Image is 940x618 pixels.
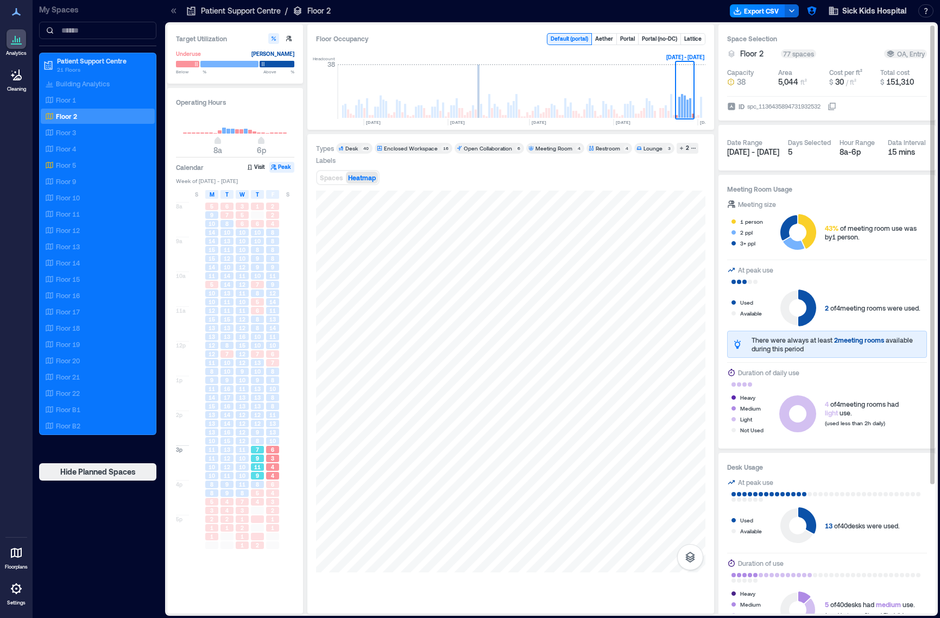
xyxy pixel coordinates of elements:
span: 2p [176,411,182,419]
span: 151,310 [886,77,914,86]
span: Week of [DATE] - [DATE] [176,177,294,185]
span: 14 [209,394,215,401]
span: 8 [271,229,274,236]
span: 3 [241,203,244,210]
span: 4 [825,400,829,408]
p: Floor 18 [56,324,80,332]
span: 13 [239,402,245,410]
span: 8 [271,237,274,245]
div: Meeting Room [535,144,572,152]
p: Floor B1 [56,405,80,414]
text: [DATE] [450,119,465,125]
div: Light [740,414,752,425]
button: Floor 2 [740,48,777,59]
span: 13 [254,402,261,410]
span: 8a [176,203,182,210]
span: 12 [239,420,245,427]
button: IDspc_1136435894731932532 [828,102,836,111]
span: 12 [239,359,245,367]
p: Floor 22 [56,389,80,398]
p: Floor 14 [56,258,80,267]
span: 10 [224,359,230,367]
span: 8a [213,146,222,155]
div: Area [778,68,792,77]
p: Floor 2 [307,5,331,16]
span: 13 [209,333,215,340]
div: of 4 meeting rooms had use. [825,400,899,417]
span: 15 [224,437,230,445]
span: 15 [209,246,215,254]
span: 15 [224,316,230,323]
span: 11 [224,298,230,306]
div: 6 [515,145,522,152]
span: 12p [176,342,186,349]
p: 21 Floors [57,65,148,74]
span: 13 [269,316,276,323]
span: S [286,190,289,199]
span: 14 [224,272,230,280]
span: 38 [737,77,746,87]
span: 11 [209,359,215,367]
div: [PERSON_NAME] [251,48,294,59]
span: 10 [239,376,245,384]
span: 16 [239,333,245,340]
p: Floor 1 [56,96,76,104]
span: 5 [210,203,213,210]
span: 11 [269,333,276,340]
span: 14 [209,229,215,236]
span: 6 [271,446,274,453]
span: Floor 2 [740,48,764,59]
a: Settings [3,576,29,609]
button: Sick Kids Hospital [825,2,910,20]
span: 8 [271,402,274,410]
span: Heatmap [348,174,376,181]
span: 13 [209,411,215,419]
span: 8 [271,246,274,254]
span: W [239,190,245,199]
span: 14 [209,237,215,245]
span: 14 [269,298,276,306]
p: Floor 17 [56,307,80,316]
span: 12 [209,350,215,358]
span: 8 [225,220,229,228]
div: 15 mins [888,147,928,157]
span: 10 [224,229,230,236]
span: ID [739,101,745,112]
span: 13 [224,237,230,245]
span: 7 [256,446,259,453]
button: Default (portal) [547,34,591,45]
span: 1p [176,376,182,384]
div: Restroom [596,144,620,152]
span: 11 [269,307,276,314]
span: 6 [225,203,229,210]
div: of meeting room use was by 1 person . [825,224,927,241]
span: 13 [224,324,230,332]
span: 2 meeting rooms [834,336,884,344]
span: 14 [209,263,215,271]
span: 11 [239,272,245,280]
span: 8 [256,316,259,323]
p: My Spaces [39,4,156,15]
div: 4 [623,145,630,152]
span: 9 [271,281,274,288]
p: Floor 20 [56,356,80,365]
span: 2 [271,203,274,210]
span: 16 [224,402,230,410]
div: Date Range [727,138,762,147]
span: 10 [269,342,276,349]
span: 11 [224,246,230,254]
span: 11 [239,385,245,393]
span: 12 [224,255,230,262]
span: 13 [269,420,276,427]
span: 11 [269,272,276,280]
span: M [210,190,215,199]
p: Floor 10 [56,193,80,202]
button: Aether [592,34,616,45]
p: Floor 15 [56,275,80,283]
span: 12 [209,342,215,349]
span: F [272,190,274,199]
div: Not Used [740,425,764,436]
span: 11 [224,307,230,314]
span: 2 [271,211,274,219]
span: 13 [239,394,245,401]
